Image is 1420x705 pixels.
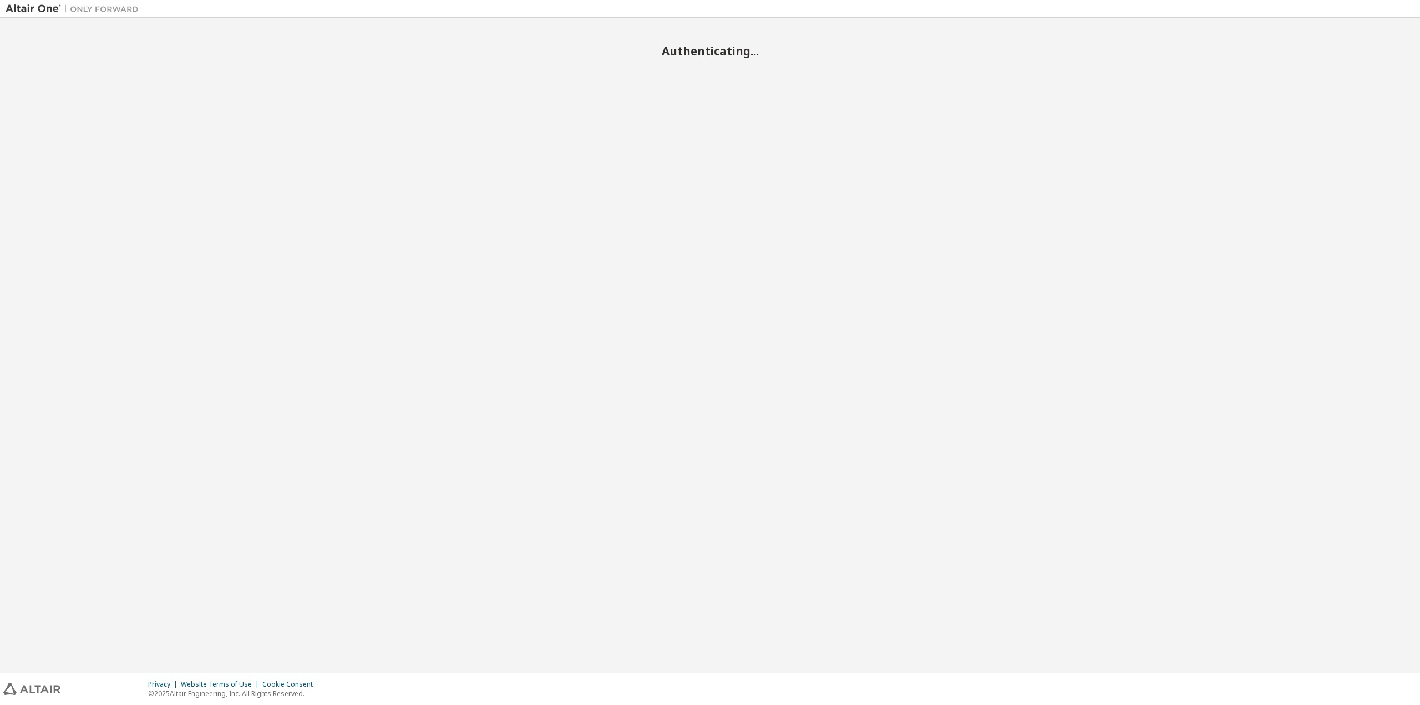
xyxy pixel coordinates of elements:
h2: Authenticating... [6,44,1414,58]
div: Website Terms of Use [181,680,262,689]
img: altair_logo.svg [3,683,60,695]
div: Privacy [148,680,181,689]
div: Cookie Consent [262,680,319,689]
img: Altair One [6,3,144,14]
p: © 2025 Altair Engineering, Inc. All Rights Reserved. [148,689,319,698]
